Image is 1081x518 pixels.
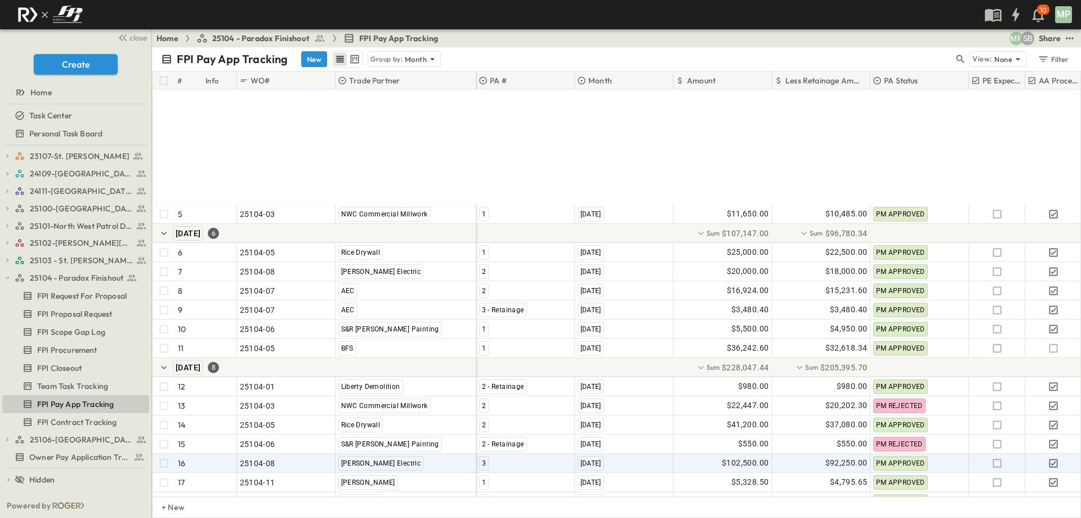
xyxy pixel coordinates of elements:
[2,200,149,218] div: 25100-Vanguard Prep Schooltest
[707,362,720,372] p: Sum
[251,75,270,86] p: WO#
[15,432,147,448] a: 25106-St. Andrews Parking Lot
[2,165,149,183] div: 24109-St. Teresa of Calcutta Parish Halltest
[727,265,769,278] span: $20,000.00
[341,306,355,314] span: AEC
[687,75,716,86] p: Amount
[731,322,769,335] span: $5,500.00
[580,268,601,276] span: [DATE]
[240,381,275,392] span: 25104-01
[240,343,275,354] span: 25104-05
[2,359,149,377] div: FPI Closeouttest
[2,378,147,394] a: Team Task Tracking
[876,249,925,256] span: PM APPROVED
[37,417,117,428] span: FPI Contract Tracking
[482,325,486,333] span: 1
[178,266,182,277] p: 7
[178,496,185,507] p: 18
[178,285,182,296] p: 8
[785,75,864,86] p: Less Retainage Amount
[29,451,129,463] span: Owner Pay Application Tracking
[982,75,1024,86] p: PE Expecting
[580,459,601,467] span: [DATE]
[820,362,867,373] span: $205,395.70
[206,65,219,96] div: Info
[2,182,149,200] div: 24111-[GEOGRAPHIC_DATA]test
[825,495,868,508] span: $20,999.70
[722,457,769,470] span: $102,500.00
[341,344,354,352] span: BFS
[178,400,185,411] p: 13
[825,284,868,297] span: $15,231.60
[2,431,149,449] div: 25106-St. Andrews Parking Lottest
[482,421,486,429] span: 2
[482,249,486,256] span: 1
[482,459,486,467] span: 3
[1063,32,1076,45] button: test
[349,75,400,86] p: Trade Partner
[157,33,178,44] a: Home
[37,326,105,338] span: FPI Scope Gap Log
[2,251,149,269] div: 25103 - St. [PERSON_NAME] Phase 2test
[178,381,185,392] p: 12
[177,51,288,67] p: FPI Pay App Tracking
[2,342,147,358] a: FPI Procurement
[580,402,601,410] span: [DATE]
[30,185,133,197] span: 24111-[GEOGRAPHIC_DATA]
[37,362,82,374] span: FPI Closeout
[240,285,275,296] span: 25104-07
[2,288,147,304] a: FPI Request For Proposal
[1039,33,1061,44] div: Share
[15,148,147,164] a: 23107-St. [PERSON_NAME]
[837,380,868,393] span: $980.00
[580,210,601,218] span: [DATE]
[30,203,133,214] span: 25100-Vanguard Prep School
[580,325,601,333] span: [DATE]
[15,218,147,234] a: 25101-North West Patrol Division
[482,479,486,486] span: 1
[876,306,925,314] span: PM APPROVED
[37,290,127,302] span: FPI Request For Proposal
[727,342,769,355] span: $36,242.60
[370,54,403,65] p: Group by:
[178,304,182,316] p: 9
[972,53,992,65] p: View:
[15,253,147,268] a: 25103 - St. [PERSON_NAME] Phase 2
[2,305,149,323] div: FPI Proposal Requesttest
[178,419,185,431] p: 14
[178,439,185,450] p: 15
[176,229,200,238] span: [DATE]
[805,362,819,372] p: Sum
[240,419,275,431] span: 25104-05
[341,459,421,467] span: [PERSON_NAME] Electric
[2,85,147,100] a: Home
[240,266,275,277] span: 25104-08
[482,402,486,410] span: 2
[830,303,868,316] span: $3,480.40
[2,108,147,123] a: Task Center
[196,33,325,44] a: 25104 - Paradox Finishout
[30,87,52,98] span: Home
[2,269,149,287] div: 25104 - Paradox Finishouttest
[178,324,186,335] p: 10
[2,360,147,376] a: FPI Closeout
[240,247,275,258] span: 25104-05
[580,306,601,314] span: [DATE]
[2,287,149,305] div: FPI Request For Proposaltest
[1009,32,1023,45] div: Monica Pruteanu (mpruteanu@fpibuilders.com)
[175,72,203,90] div: #
[30,272,123,284] span: 25104 - Paradox Finishout
[240,477,275,488] span: 25104-11
[177,65,182,96] div: #
[2,413,149,431] div: FPI Contract Trackingtest
[876,402,923,410] span: PM REJECTED
[876,344,925,352] span: PM APPROVED
[727,284,769,297] span: $16,924.00
[580,479,601,486] span: [DATE]
[30,168,133,179] span: 24109-St. Teresa of Calcutta Parish Hall
[240,209,275,220] span: 25104-03
[2,125,149,143] div: Personal Task Boardtest
[2,324,147,340] a: FPI Scope Gap Log
[30,434,133,445] span: 25106-St. Andrews Parking Lot
[876,268,925,276] span: PM APPROVED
